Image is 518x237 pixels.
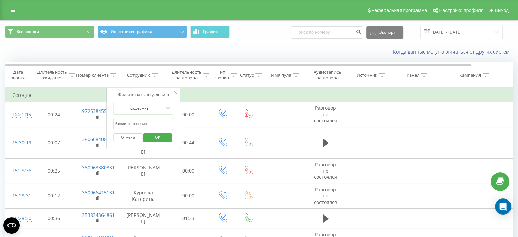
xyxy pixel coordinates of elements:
[214,69,229,81] div: Тип звонка
[167,158,210,183] td: 00:00
[203,29,218,34] span: График
[148,132,167,143] span: OK
[271,72,291,78] div: Имя пула
[314,105,337,123] span: Разговор не состоялся
[167,102,210,127] td: 00:00
[76,72,109,78] div: Номер клиента
[12,136,26,149] div: 15:30:19
[3,217,20,234] button: Open CMP widget
[167,183,210,209] td: 00:00
[12,189,26,203] div: 15:28:31
[82,136,115,143] a: 380668408430
[495,8,509,13] span: Выход
[459,72,481,78] div: Кампания
[393,48,513,55] a: Когда данные могут отличаться от других систем
[98,26,187,38] button: Источники трафика
[120,208,167,228] td: [PERSON_NAME]
[407,72,419,78] div: Канал
[33,102,75,127] td: 00:24
[311,69,344,81] div: Аудиозапись разговора
[33,208,75,228] td: 00:36
[371,8,427,13] span: Реферальная программа
[12,164,26,177] div: 15:28:36
[82,189,115,196] a: 380966415131
[82,164,115,171] a: 380963380331
[167,127,210,158] td: 00:44
[16,29,39,34] span: Все звонки
[37,69,67,81] div: Длительность ожидания
[12,212,26,225] div: 15:28:30
[33,183,75,209] td: 00:12
[291,26,363,39] input: Поиск по номеру
[5,26,94,38] button: Все звонки
[113,133,142,142] button: Отмена
[314,161,337,180] span: Разговор не состоялся
[127,72,150,78] div: Сотрудник
[82,212,115,218] a: 353834364861
[439,8,483,13] span: Настройки профиля
[120,183,167,209] td: Курочка Катерина
[33,127,75,158] td: 00:07
[366,26,403,39] button: Экспорт
[33,158,75,183] td: 00:25
[314,186,337,205] span: Разговор не состоялся
[120,158,167,183] td: [PERSON_NAME]
[190,26,230,38] button: График
[113,91,173,98] div: Фильтровать по условию
[143,133,172,142] button: OK
[357,72,377,78] div: Источник
[82,108,115,114] a: 972538455344
[12,108,26,121] div: 15:31:19
[113,118,173,130] input: Введите значение
[5,69,31,81] div: Дата звонка
[167,208,210,228] td: 01:33
[240,72,254,78] div: Статус
[172,69,202,81] div: Длительность разговора
[495,198,511,215] div: Open Intercom Messenger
